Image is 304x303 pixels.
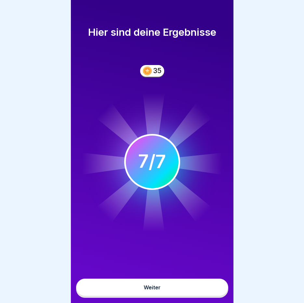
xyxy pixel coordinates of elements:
div: / 7 [138,151,166,173]
div: 7 [138,151,149,173]
button: Weiter [76,279,228,296]
h1: Hier sind deine Ergebnisse [88,26,216,38]
div: Weiter [144,284,161,290]
div: 35 [153,67,162,75]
